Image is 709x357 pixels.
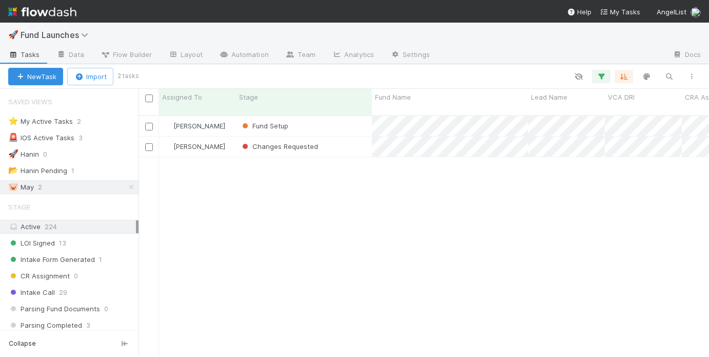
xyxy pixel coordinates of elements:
span: Intake Call [8,286,55,299]
a: Flow Builder [92,47,160,64]
div: Changes Requested [240,141,318,152]
span: My Tasks [600,8,640,16]
div: Help [567,7,592,17]
button: Import [67,68,113,85]
a: Docs [664,47,709,64]
span: Flow Builder [101,49,152,60]
span: Assigned To [162,92,202,102]
div: IOS Active Tasks [8,131,74,144]
span: 🚀 [8,30,18,39]
span: LOI Signed [8,237,55,250]
span: Fund Name [375,92,411,102]
img: avatar_768cd48b-9260-4103-b3ef-328172ae0546.png [164,122,172,130]
div: Hanin [8,148,39,161]
span: [PERSON_NAME] [173,142,225,151]
small: 2 tasks [117,71,139,81]
a: Automation [211,47,277,64]
span: Fund Launches [21,30,93,40]
span: 2 [77,115,91,128]
input: Toggle Row Selected [145,143,153,151]
a: Layout [160,47,211,64]
div: Fund Setup [240,121,288,131]
span: AngelList [657,8,686,16]
img: logo-inverted-e16ddd16eac7371096b0.svg [8,3,76,21]
input: Toggle All Rows Selected [145,95,153,102]
span: ⭐ [8,117,18,125]
span: Stage [239,92,258,102]
span: 1 [99,253,102,266]
div: [PERSON_NAME] [163,141,225,152]
img: avatar_768cd48b-9260-4103-b3ef-328172ae0546.png [691,7,701,17]
span: Saved Views [8,91,52,112]
span: 🐷 [8,182,18,191]
input: Toggle Row Selected [145,123,153,130]
span: 3 [78,131,93,144]
span: Lead Name [531,92,567,102]
a: Analytics [324,47,382,64]
span: [PERSON_NAME] [173,122,225,130]
span: VCA DRI [608,92,635,102]
span: 3 [86,319,90,332]
button: NewTask [8,68,63,85]
span: Intake Form Generated [8,253,95,266]
img: avatar_768cd48b-9260-4103-b3ef-328172ae0546.png [164,142,172,151]
span: CR Assignment [8,270,70,283]
div: Hanin Pending [8,164,67,177]
span: 2 [38,181,52,194]
span: 29 [59,286,67,299]
div: Active [8,220,136,233]
span: 224 [45,222,57,231]
span: 0 [74,270,78,283]
span: Tasks [8,49,40,60]
a: Team [277,47,324,64]
span: Collapse [9,339,36,348]
span: Fund Setup [240,122,288,130]
span: 🚀 [8,149,18,158]
div: May [8,181,34,194]
div: My Active Tasks [8,115,73,128]
span: Parsing Fund Documents [8,303,100,315]
a: My Tasks [600,7,640,17]
span: 1 [71,164,85,177]
span: Parsing Completed [8,319,82,332]
a: Data [48,47,92,64]
span: 🚨 [8,133,18,142]
span: 0 [104,303,108,315]
a: Settings [382,47,438,64]
span: Stage [8,197,30,217]
span: Changes Requested [240,142,318,151]
div: [PERSON_NAME] [163,121,225,131]
span: 📂 [8,166,18,175]
span: 0 [43,148,57,161]
span: 13 [59,237,66,250]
